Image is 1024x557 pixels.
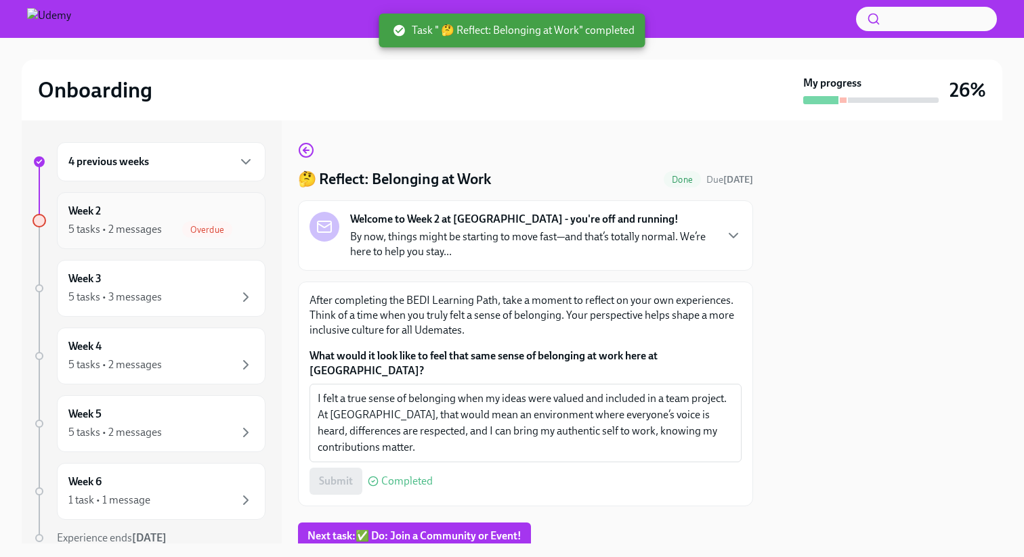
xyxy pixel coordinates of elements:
h6: Week 3 [68,271,102,286]
h4: 🤔 Reflect: Belonging at Work [298,169,491,190]
span: Completed [381,476,433,487]
div: 5 tasks • 2 messages [68,222,162,237]
strong: [DATE] [132,531,167,544]
button: Next task:✅ Do: Join a Community or Event! [298,522,531,550]
span: Overdue [182,225,232,235]
strong: Welcome to Week 2 at [GEOGRAPHIC_DATA] - you're off and running! [350,212,679,227]
div: 5 tasks • 2 messages [68,357,162,372]
span: Due [706,174,753,185]
h6: Week 2 [68,204,101,219]
span: Task " 🤔 Reflect: Belonging at Work" completed [393,23,635,38]
span: Experience ends [57,531,167,544]
p: After completing the BEDI Learning Path, take a moment to reflect on your own experiences. Think ... [310,293,742,338]
a: Week 55 tasks • 2 messages [33,395,265,452]
h6: Week 6 [68,474,102,489]
div: 5 tasks • 2 messages [68,425,162,440]
div: 1 task • 1 message [68,493,150,508]
a: Week 61 task • 1 message [33,463,265,520]
span: Next task : ✅ Do: Join a Community or Event! [307,529,521,543]
h6: Week 5 [68,407,102,422]
span: August 10th, 2025 10:00 [706,173,753,186]
a: Week 45 tasks • 2 messages [33,328,265,384]
h3: 26% [950,78,986,102]
label: What would it look like to feel that same sense of belonging at work here at [GEOGRAPHIC_DATA]? [310,349,742,378]
strong: [DATE] [723,174,753,185]
strong: My progress [803,76,861,91]
h6: Week 4 [68,339,102,354]
img: Udemy [27,8,71,30]
span: Done [664,175,701,185]
a: Week 35 tasks • 3 messages [33,260,265,317]
p: By now, things might be starting to move fast—and that’s totally normal. We’re here to help you s... [350,229,714,259]
h2: Onboarding [38,76,152,104]
h6: 4 previous weeks [68,154,149,169]
div: 4 previous weeks [57,142,265,181]
a: Week 25 tasks • 2 messagesOverdue [33,192,265,249]
div: 5 tasks • 3 messages [68,290,162,305]
textarea: I felt a true sense of belonging when my ideas were valued and included in a team project. At [GE... [318,391,733,455]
